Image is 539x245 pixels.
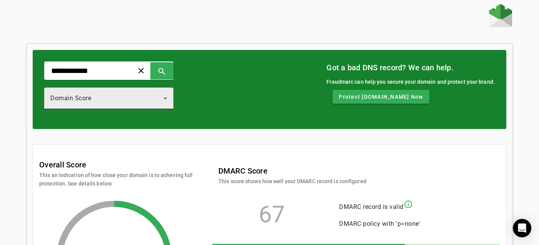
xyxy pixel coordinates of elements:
[513,219,531,237] div: Open Intercom Messenger
[489,4,512,29] a: Home
[489,4,512,27] img: Fraudmarc Logo
[333,90,429,104] button: Protect [DOMAIN_NAME] Now
[39,159,86,171] mat-card-title: Overall Score
[218,211,325,219] div: 67
[326,78,495,86] div: Fraudmarc can help you secure your domain and protect your brand.
[218,165,366,177] mat-card-title: DMARC Score
[404,200,413,209] mat-icon: info_outline
[339,220,420,227] span: DMARC policy with 'p=none'
[326,61,495,74] mat-card-title: Got a bad DNS record? We can help.
[39,171,193,188] mat-card-subtitle: This an indication of how close your domain is to acheving full protection. See details below.
[50,94,91,102] span: Domain Score
[339,203,404,210] span: DMARC record is valid
[218,177,366,185] mat-card-subtitle: This score shows how well your DMARC record is configured
[339,93,423,101] span: Protect [DOMAIN_NAME] Now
